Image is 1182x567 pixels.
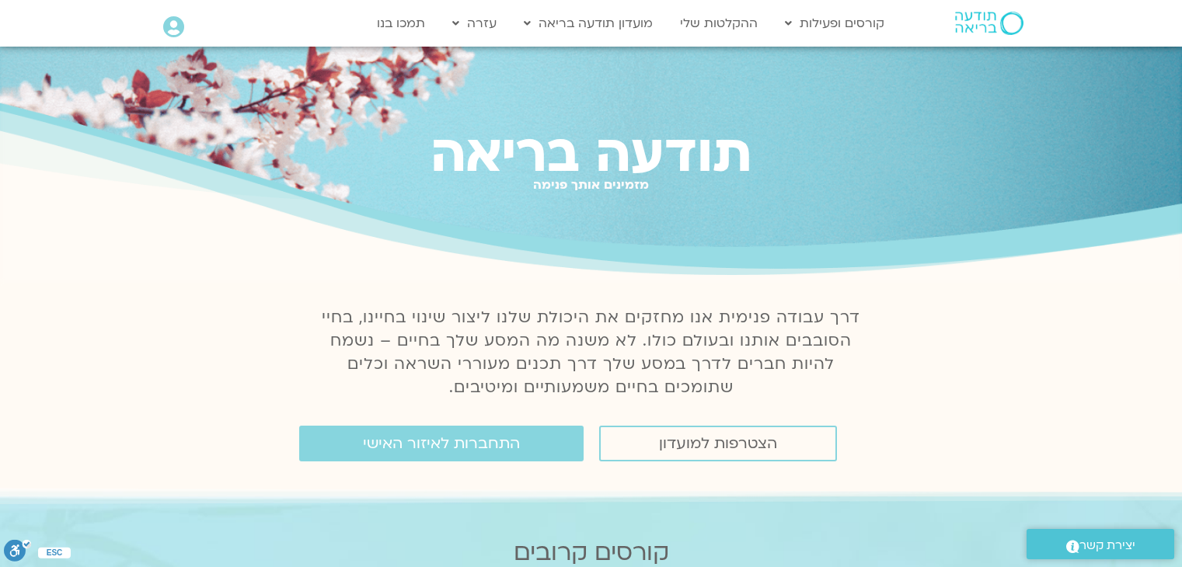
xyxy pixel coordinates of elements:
[369,9,433,38] a: תמכו בנו
[313,306,870,399] p: דרך עבודה פנימית אנו מחזקים את היכולת שלנו ליצור שינוי בחיינו, בחיי הסובבים אותנו ובעולם כולו. לא...
[659,435,777,452] span: הצטרפות למועדון
[955,12,1023,35] img: תודעה בריאה
[363,435,520,452] span: התחברות לאיזור האישי
[599,426,837,461] a: הצטרפות למועדון
[1079,535,1135,556] span: יצירת קשר
[672,9,765,38] a: ההקלטות שלי
[445,9,504,38] a: עזרה
[777,9,892,38] a: קורסים ופעילות
[516,9,661,38] a: מועדון תודעה בריאה
[107,539,1076,566] h2: קורסים קרובים
[1027,529,1174,559] a: יצירת קשר
[299,426,584,461] a: התחברות לאיזור האישי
